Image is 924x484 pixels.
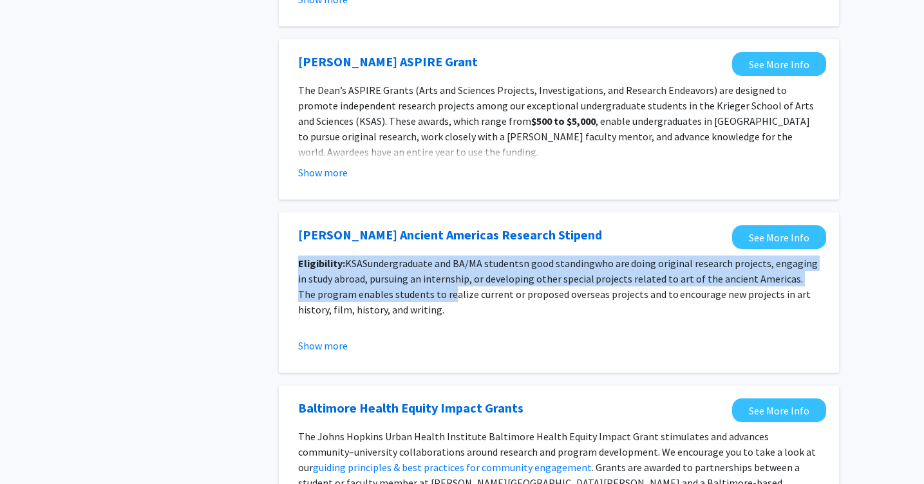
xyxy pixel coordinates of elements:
p: KSAS n good standing [298,256,820,317]
button: Show more [298,165,348,180]
p: The Dean’s ASPIRE Grants (Arts and Sciences Projects, Investigations, and Research Endeavors) are... [298,82,820,160]
a: Opens in a new tab [732,398,826,422]
a: Opens in a new tab [732,225,826,249]
strong: $500 to $5,000 [531,115,596,127]
button: Show more [298,338,348,353]
a: guiding principles & best practices for community engagement [313,461,592,474]
a: Opens in a new tab [298,52,478,71]
a: Opens in a new tab [298,225,602,245]
strong: Eligibility: [298,257,345,270]
iframe: Chat [10,426,55,474]
a: Opens in a new tab [298,398,523,418]
span: undergraduate and BA/MA students [368,257,523,270]
span: The Johns Hopkins Urban Health Institute Baltimore Health Equity Impact Grant stimulates and adva... [298,430,816,474]
a: Opens in a new tab [732,52,826,76]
